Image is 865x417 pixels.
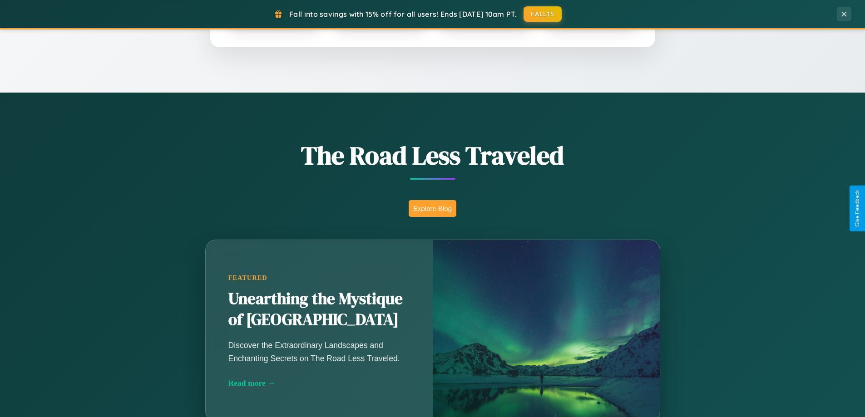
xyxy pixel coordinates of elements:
h1: The Road Less Traveled [160,138,705,173]
h2: Unearthing the Mystique of [GEOGRAPHIC_DATA] [228,289,410,330]
div: Read more → [228,378,410,388]
div: Featured [228,274,410,282]
span: Fall into savings with 15% off for all users! Ends [DATE] 10am PT. [289,10,517,19]
div: Give Feedback [854,190,860,227]
button: Explore Blog [409,200,456,217]
p: Discover the Extraordinary Landscapes and Enchanting Secrets on The Road Less Traveled. [228,339,410,364]
button: FALL15 [524,6,562,22]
